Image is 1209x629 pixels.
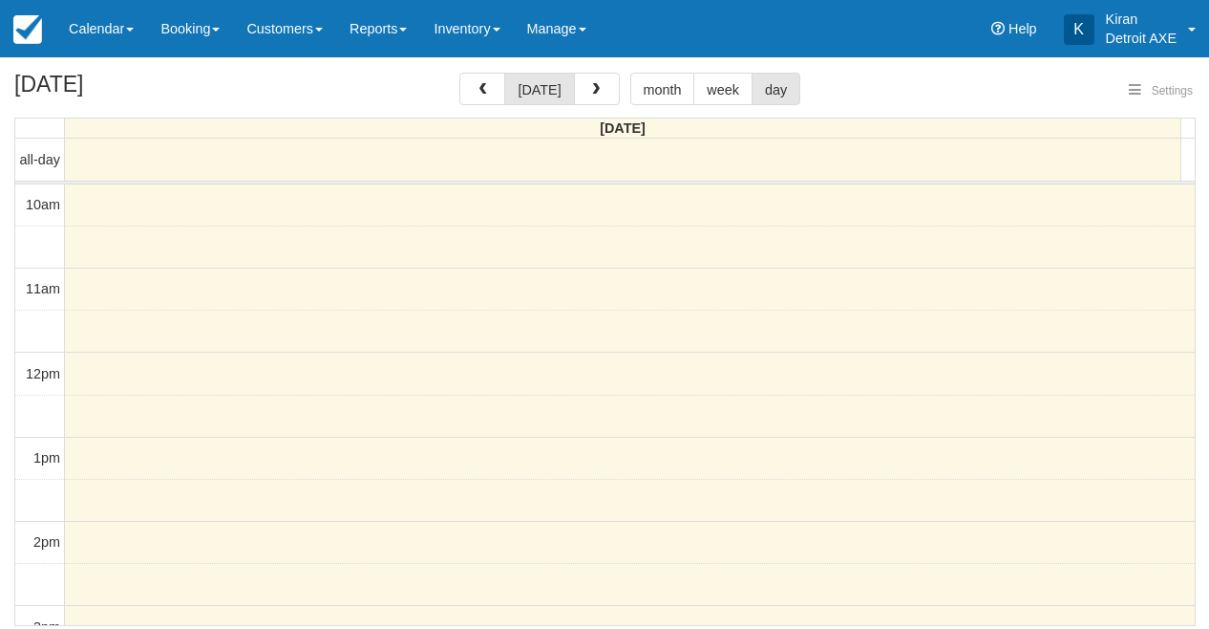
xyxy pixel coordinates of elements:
i: Help [991,22,1005,35]
h2: [DATE] [14,73,256,108]
button: day [752,73,800,105]
button: Settings [1117,77,1204,105]
span: Settings [1152,84,1193,98]
span: 12pm [26,366,60,381]
button: [DATE] [504,73,574,105]
span: 1pm [33,450,60,466]
p: Detroit AXE [1106,29,1177,48]
p: Kiran [1106,10,1177,29]
button: month [630,73,695,105]
span: Help [1008,21,1037,36]
span: 10am [26,197,60,212]
button: week [693,73,753,105]
span: 11am [26,281,60,296]
span: all-day [20,152,60,167]
img: checkfront-main-nav-mini-logo.png [13,15,42,44]
span: [DATE] [600,120,646,136]
span: 2pm [33,534,60,550]
div: K [1064,14,1094,45]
